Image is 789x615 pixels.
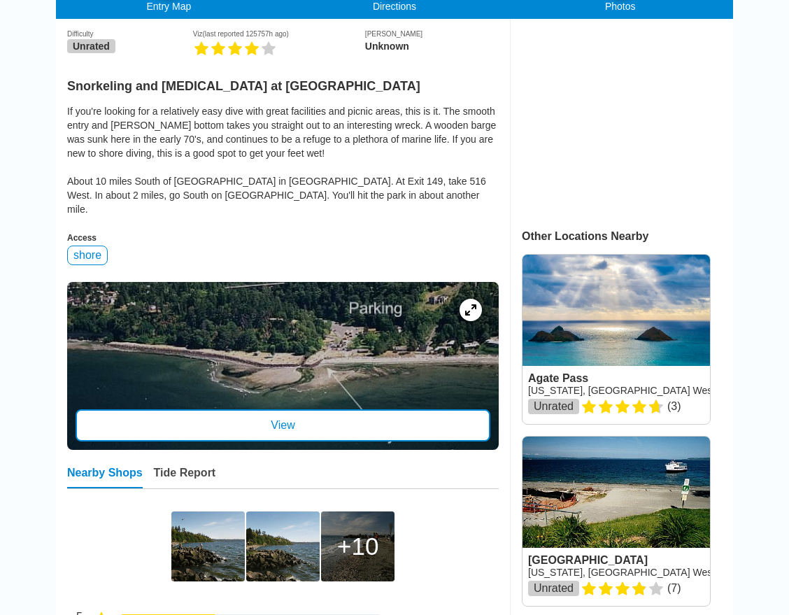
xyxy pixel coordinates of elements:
h2: Snorkeling and [MEDICAL_DATA] at [GEOGRAPHIC_DATA] [67,71,499,94]
div: Entry Map [56,1,282,12]
a: entry mapView [67,282,499,450]
div: View [76,409,490,441]
div: Tide Report [154,467,216,488]
div: Unknown [365,41,499,52]
div: 10 [337,532,378,560]
div: If you're looking for a relatively easy dive with great facilities and picnic areas, this is it. ... [67,104,499,216]
div: Nearby Shops [67,467,143,488]
div: Photos [507,1,733,12]
div: Directions [282,1,508,12]
div: Other Locations Nearby [522,230,733,243]
div: [PERSON_NAME] [365,30,499,38]
img: Looking South, this is the exit of a small creek that runs through the park, with the swimming be... [171,511,245,581]
img: Salt Water State Park [246,511,320,581]
div: shore [67,246,108,265]
div: Access [67,233,499,243]
div: Viz (last reported 125757h ago) [193,30,365,38]
div: Difficulty [67,30,193,38]
span: Unrated [67,39,115,53]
